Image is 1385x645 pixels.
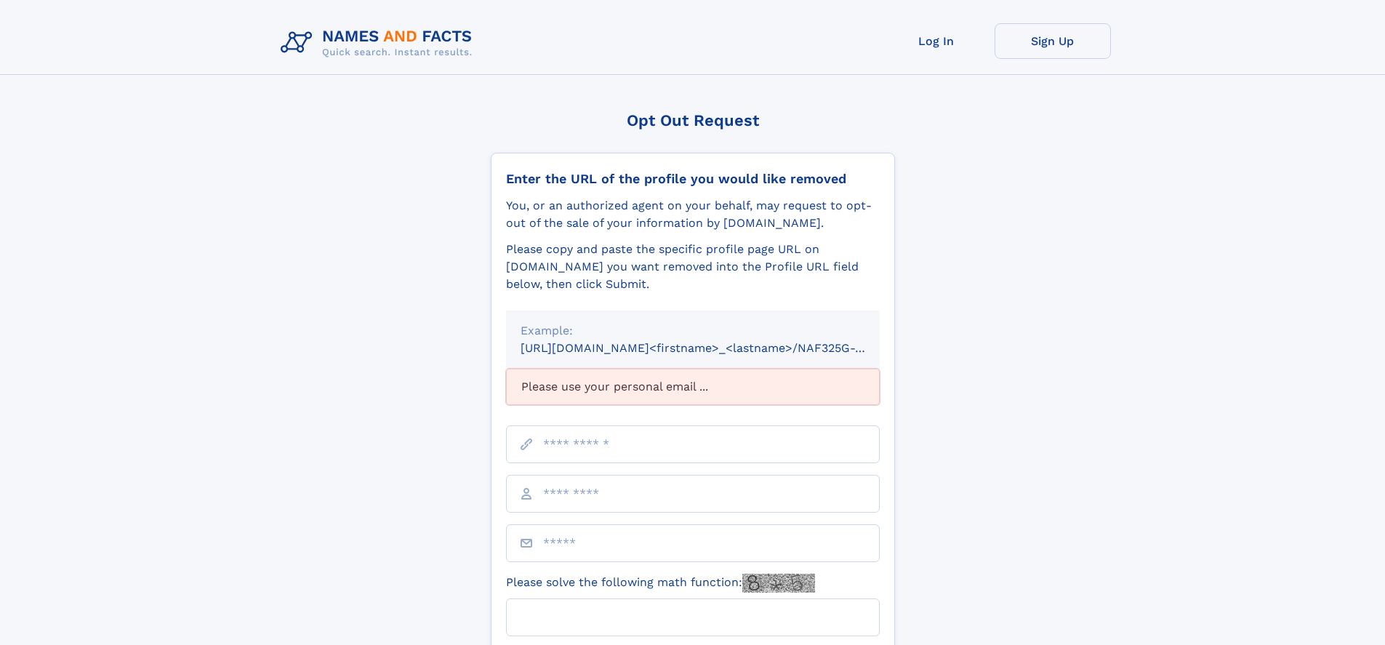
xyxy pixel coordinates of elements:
a: Log In [878,23,995,59]
div: Please copy and paste the specific profile page URL on [DOMAIN_NAME] you want removed into the Pr... [506,241,880,293]
div: You, or an authorized agent on your behalf, may request to opt-out of the sale of your informatio... [506,197,880,232]
img: Logo Names and Facts [275,23,484,63]
small: [URL][DOMAIN_NAME]<firstname>_<lastname>/NAF325G-xxxxxxxx [521,341,907,355]
div: Please use your personal email ... [506,369,880,405]
label: Please solve the following math function: [506,574,815,593]
a: Sign Up [995,23,1111,59]
div: Enter the URL of the profile you would like removed [506,171,880,187]
div: Opt Out Request [491,111,895,129]
div: Example: [521,322,865,340]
